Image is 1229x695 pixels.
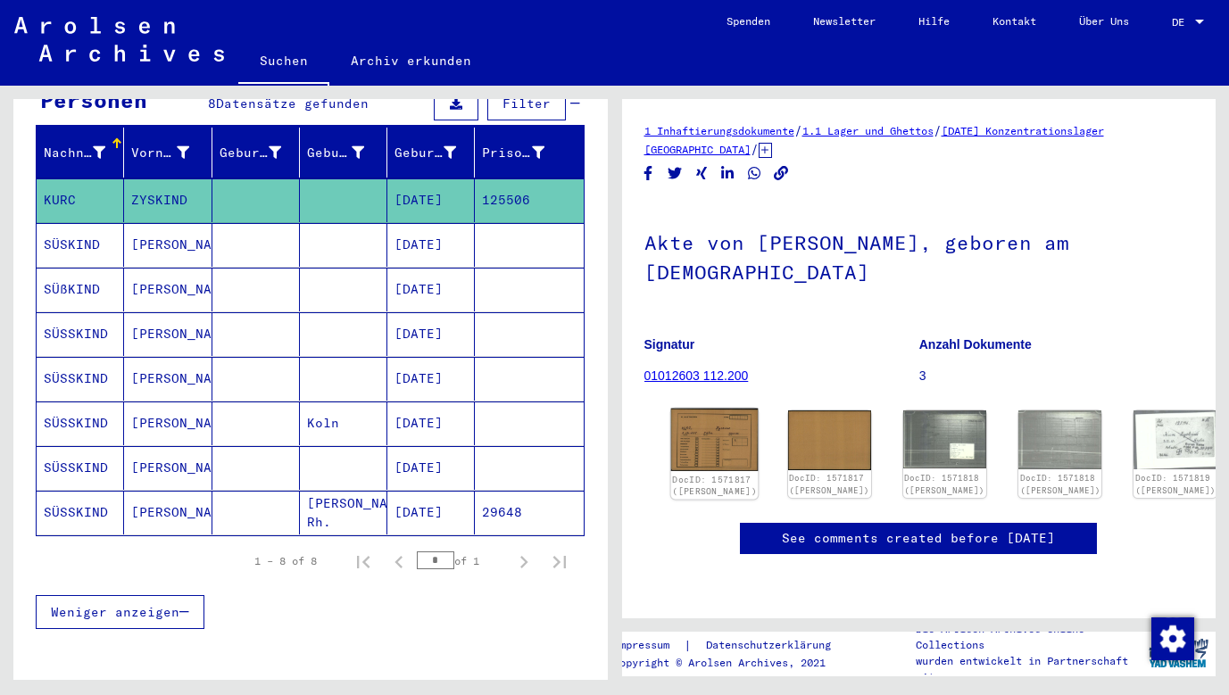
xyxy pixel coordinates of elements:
[124,357,212,401] mat-cell: [PERSON_NAME]
[37,223,124,267] mat-cell: SÜSKIND
[37,357,124,401] mat-cell: SÜSSKIND
[506,543,542,579] button: Next page
[916,653,1141,685] p: wurden entwickelt in Partnerschaft mit
[1134,410,1217,469] img: 001.jpg
[482,144,544,162] div: Prisoner #
[37,312,124,356] mat-cell: SÜSSKIND
[916,621,1141,653] p: Die Arolsen Archives Online-Collections
[131,138,211,167] div: Vorname
[37,178,124,222] mat-cell: KURC
[387,268,475,311] mat-cell: [DATE]
[772,162,791,185] button: Copy link
[644,124,794,137] a: 1 Inhaftierungsdokumente
[387,223,475,267] mat-cell: [DATE]
[37,446,124,490] mat-cell: SÜSSKIND
[345,543,381,579] button: First page
[919,367,1193,385] p: 3
[644,202,1194,310] h1: Akte von [PERSON_NAME], geboren am [DEMOGRAPHIC_DATA]
[300,128,387,178] mat-header-cell: Geburt‏
[672,474,757,497] a: DocID: 1571817 ([PERSON_NAME])
[387,178,475,222] mat-cell: [DATE]
[37,401,124,445] mat-cell: SÜSSKIND
[751,141,759,157] span: /
[381,543,417,579] button: Previous page
[903,410,986,467] img: 001.jpg
[475,128,583,178] mat-header-cell: Prisoner #
[124,268,212,311] mat-cell: [PERSON_NAME]
[40,84,147,116] div: Personen
[37,128,124,178] mat-header-cell: Nachname
[212,128,300,178] mat-header-cell: Geburtsname
[300,491,387,534] mat-cell: [PERSON_NAME], Rh.
[788,410,871,470] img: 002.jpg
[254,553,317,569] div: 1 – 8 of 8
[670,409,758,472] img: 001.jpg
[613,636,684,655] a: Impressum
[718,162,737,185] button: Share on LinkedIn
[919,337,1032,352] b: Anzahl Dokumente
[124,223,212,267] mat-cell: [PERSON_NAME]
[475,178,583,222] mat-cell: 125506
[487,87,566,120] button: Filter
[220,138,303,167] div: Geburtsname
[44,144,105,162] div: Nachname
[644,368,749,383] a: 01012603 112.200
[307,144,364,162] div: Geburt‏
[220,144,281,162] div: Geburtsname
[387,128,475,178] mat-header-cell: Geburtsdatum
[124,178,212,222] mat-cell: ZYSKIND
[1151,617,1194,660] img: Zustimmung ändern
[934,122,942,138] span: /
[387,401,475,445] mat-cell: [DATE]
[387,357,475,401] mat-cell: [DATE]
[1145,631,1212,675] img: yv_logo.png
[124,312,212,356] mat-cell: [PERSON_NAME]
[329,39,493,82] a: Archiv erkunden
[387,446,475,490] mat-cell: [DATE]
[693,162,711,185] button: Share on Xing
[666,162,685,185] button: Share on Twitter
[1172,16,1192,29] span: DE
[387,491,475,534] mat-cell: [DATE]
[307,138,386,167] div: Geburt‏
[794,122,802,138] span: /
[613,655,852,671] p: Copyright © Arolsen Archives, 2021
[475,491,583,534] mat-cell: 29648
[37,268,124,311] mat-cell: SÜßKIND
[613,636,852,655] div: |
[789,473,869,495] a: DocID: 1571817 ([PERSON_NAME])
[387,312,475,356] mat-cell: [DATE]
[238,39,329,86] a: Suchen
[542,543,577,579] button: Last page
[37,491,124,534] mat-cell: SÜSSKIND
[639,162,658,185] button: Share on Facebook
[124,128,212,178] mat-header-cell: Vorname
[300,401,387,445] mat-cell: Koln
[124,491,212,534] mat-cell: [PERSON_NAME]
[124,446,212,490] mat-cell: [PERSON_NAME]
[802,124,934,137] a: 1.1 Lager und Ghettos
[1135,473,1216,495] a: DocID: 1571819 ([PERSON_NAME])
[1020,473,1100,495] a: DocID: 1571818 ([PERSON_NAME])
[692,636,852,655] a: Datenschutzerklärung
[124,401,212,445] mat-cell: [PERSON_NAME]
[216,95,369,112] span: Datensätze gefunden
[14,17,224,62] img: Arolsen_neg.svg
[782,529,1055,548] a: See comments created before [DATE]
[904,473,984,495] a: DocID: 1571818 ([PERSON_NAME])
[394,138,478,167] div: Geburtsdatum
[417,552,506,569] div: of 1
[502,95,551,112] span: Filter
[44,138,128,167] div: Nachname
[131,144,188,162] div: Vorname
[208,95,216,112] span: 8
[482,138,566,167] div: Prisoner #
[51,604,179,620] span: Weniger anzeigen
[1018,410,1101,469] img: 002.jpg
[745,162,764,185] button: Share on WhatsApp
[36,595,204,629] button: Weniger anzeigen
[644,337,695,352] b: Signatur
[394,144,456,162] div: Geburtsdatum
